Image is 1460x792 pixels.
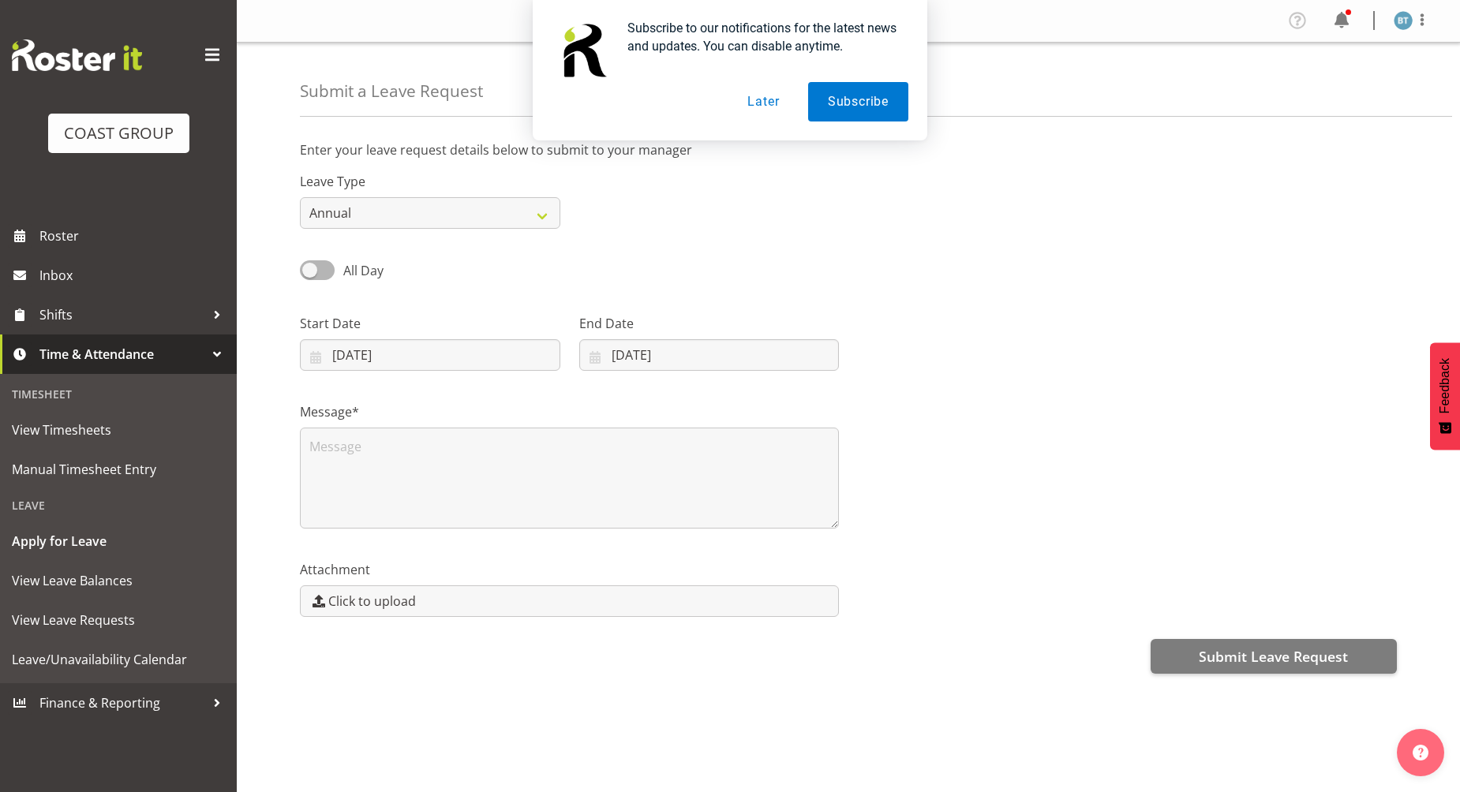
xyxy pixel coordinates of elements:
span: Apply for Leave [12,529,225,553]
a: View Leave Requests [4,600,233,640]
button: Later [728,82,799,121]
label: Start Date [300,314,560,333]
span: Time & Attendance [39,342,205,366]
button: Submit Leave Request [1151,639,1397,674]
div: Subscribe to our notifications for the latest news and updates. You can disable anytime. [615,19,908,55]
span: Leave/Unavailability Calendar [12,648,225,671]
span: Feedback [1438,358,1452,413]
label: Message* [300,402,839,421]
span: Shifts [39,303,205,327]
div: Timesheet [4,378,233,410]
label: End Date [579,314,840,333]
button: Feedback - Show survey [1430,342,1460,450]
span: View Leave Balances [12,569,225,592]
label: Attachment [300,560,839,579]
a: Apply for Leave [4,521,233,561]
span: Finance & Reporting [39,691,205,715]
a: Manual Timesheet Entry [4,450,233,489]
a: View Timesheets [4,410,233,450]
span: Inbox [39,263,229,287]
a: Leave/Unavailability Calendar [4,640,233,679]
button: Subscribe [808,82,908,121]
span: View Leave Requests [12,608,225,632]
img: notification icon [552,19,615,82]
span: All Day [343,262,384,279]
span: View Timesheets [12,418,225,442]
span: Click to upload [328,592,416,611]
input: Click to select... [579,339,840,371]
img: help-xxl-2.png [1413,745,1428,760]
label: Leave Type [300,172,560,191]
input: Click to select... [300,339,560,371]
p: Enter your leave request details below to submit to your manager [300,140,1397,159]
span: Submit Leave Request [1199,646,1348,667]
a: View Leave Balances [4,561,233,600]
span: Manual Timesheet Entry [12,458,225,481]
div: Leave [4,489,233,521]
span: Roster [39,224,229,248]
